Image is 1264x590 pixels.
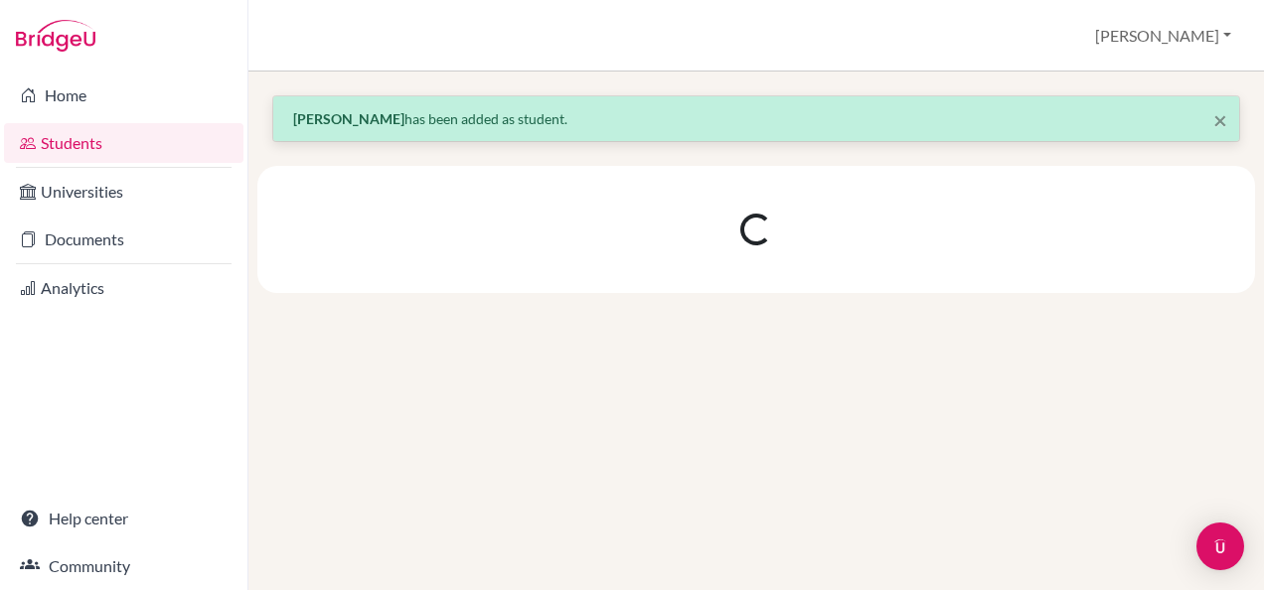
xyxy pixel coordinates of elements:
a: Analytics [4,268,243,308]
a: Students [4,123,243,163]
p: has been added as student. [293,108,1219,129]
a: Community [4,546,243,586]
div: Open Intercom Messenger [1196,522,1244,570]
img: Bridge-U [16,20,95,52]
a: Universities [4,172,243,212]
a: Documents [4,220,243,259]
span: × [1213,105,1227,134]
a: Home [4,75,243,115]
button: [PERSON_NAME] [1086,17,1240,55]
button: Close [1213,108,1227,132]
strong: [PERSON_NAME] [293,110,404,127]
a: Help center [4,499,243,538]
